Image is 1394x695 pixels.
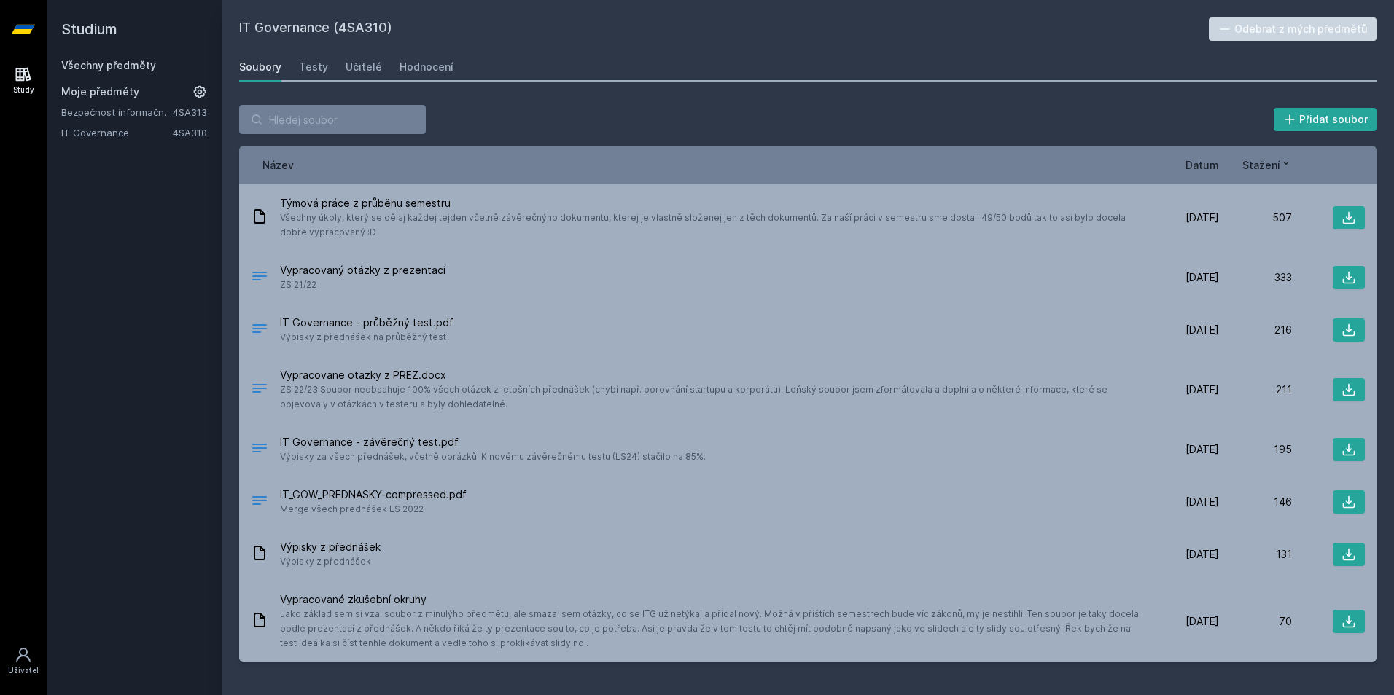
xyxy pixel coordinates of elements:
[61,85,139,99] span: Moje předměty
[1274,108,1377,131] button: Přidat soubor
[3,58,44,103] a: Study
[400,60,453,74] div: Hodnocení
[1209,17,1377,41] button: Odebrat z mých předmětů
[61,125,173,140] a: IT Governance
[61,59,156,71] a: Všechny předměty
[1185,614,1219,629] span: [DATE]
[61,105,173,119] a: Bezpečnost informačních systémů
[173,106,207,118] a: 4SA313
[239,17,1209,41] h2: IT Governance (4SA310)
[239,52,281,82] a: Soubory
[1219,382,1292,397] div: 211
[280,196,1140,211] span: Týmová práce z průběhu semestru
[1219,442,1292,457] div: 195
[280,502,467,517] span: Merge všech prednášek LS 2022
[1185,211,1219,225] span: [DATE]
[1185,382,1219,397] span: [DATE]
[280,211,1140,240] span: Všechny úkoly, který se dělaj každej tejden včetně závěrečnýho dokumentu, kterej je vlastně slože...
[299,60,328,74] div: Testy
[251,439,268,460] div: PDF
[1185,270,1219,285] span: [DATE]
[346,52,382,82] a: Učitelé
[3,639,44,683] a: Uživatel
[280,330,453,345] span: Výpisky z přednášek na průběžný test
[239,60,281,74] div: Soubory
[1185,157,1219,173] button: Datum
[1242,157,1280,173] span: Stažení
[280,449,706,464] span: Výpisky za všech přednášek, včetně obrázků. K novému závěrečnému testu (LS24) stačilo na 85%.
[1242,157,1292,173] button: Stažení
[251,320,268,341] div: PDF
[8,665,39,676] div: Uživatel
[280,315,453,330] span: IT Governance - průběžný test.pdf
[280,382,1140,412] span: ZS 22/23 Soubor neobsahuje 100% všech otázek z letošních přednášek (chybí např. porovnání startup...
[346,60,382,74] div: Učitelé
[299,52,328,82] a: Testy
[280,435,706,449] span: IT Governance - závěrečný test.pdf
[1185,323,1219,337] span: [DATE]
[1185,442,1219,457] span: [DATE]
[1219,323,1292,337] div: 216
[400,52,453,82] a: Hodnocení
[280,554,381,569] span: Výpisky z přednášek
[280,368,1140,382] span: Vypracovane otazky z PREZ.docx
[280,487,467,502] span: IT_GOW_PREDNASKY-compressed.pdf
[280,540,381,554] span: Výpisky z přednášek
[280,607,1140,651] span: Jako základ sem si vzal soubor z minulýho předmětu, ale smazal sem otázky, co se ITG už netýkaj a...
[262,157,294,173] button: Název
[1219,495,1292,509] div: 146
[251,267,268,288] div: .DOCX
[1185,495,1219,509] span: [DATE]
[1219,547,1292,562] div: 131
[280,592,1140,607] span: Vypracované zkušební okruhy
[280,263,445,278] span: Vypracovaný otázky z prezentací
[1219,614,1292,629] div: 70
[251,380,268,401] div: DOCX
[1219,270,1292,285] div: 333
[239,105,426,134] input: Hledej soubor
[13,85,34,95] div: Study
[1185,547,1219,562] span: [DATE]
[173,127,207,138] a: 4SA310
[1219,211,1292,225] div: 507
[280,278,445,292] span: ZS 21/22
[251,492,268,513] div: PDF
